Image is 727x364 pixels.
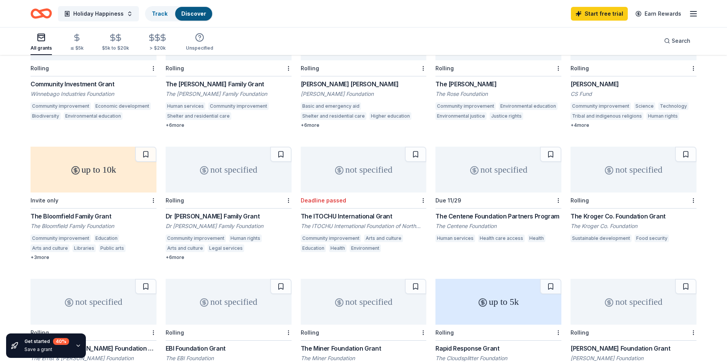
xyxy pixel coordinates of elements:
div: The [PERSON_NAME] Family Grant [166,79,292,89]
a: not specifiedDue 11/29The Centene Foundation Partners ProgramThe Centene FoundationHuman services... [435,147,561,244]
a: Home [31,5,52,23]
div: Community improvement [166,235,226,242]
div: [PERSON_NAME] Foundation [571,354,696,362]
div: Rolling [301,329,319,336]
a: not specifiedDeadline passedThe ITOCHU International GrantThe ITOCHU International Foundation of ... [301,147,427,254]
button: Holiday Happiness [58,6,139,21]
a: not specifiedRollingCommunity Investment GrantWinnebago Industries FoundationCommunity improvemen... [31,15,156,122]
div: Basic and emergency aid [301,102,361,110]
div: The Centene Foundation [435,222,561,230]
div: Technology [658,102,688,110]
div: not specified [31,279,156,325]
div: Higher education [369,112,411,120]
div: Environmental education [64,112,123,120]
div: Education [301,244,326,252]
a: not specifiedRollingDr [PERSON_NAME] Family GrantDr [PERSON_NAME] Family FoundationCommunity impr... [166,147,292,260]
a: Earn Rewards [631,7,686,21]
a: up to 10kInvite onlyThe Bloomfield Family GrantThe Bloomfield Family FoundationCommunity improvem... [31,147,156,260]
div: $5k to $20k [102,45,129,51]
div: Rolling [301,65,319,71]
div: + 6 more [166,122,292,128]
div: Food security [635,235,669,242]
div: Deadline passed [301,197,346,204]
button: ≤ $5k [70,30,84,55]
div: not specified [166,147,292,193]
div: Human rights [229,235,262,242]
a: Track [152,10,168,17]
div: up to 5k [435,279,561,325]
div: not specified [571,147,696,193]
div: Rapid Response Grant [435,344,561,353]
div: Human rights [646,112,679,120]
div: Rolling [435,65,454,71]
a: not specifiedRollingThe [PERSON_NAME]The Rose FoundationCommunity improvementEnvironmental educat... [435,15,561,122]
div: Economic development [94,102,151,110]
div: Health [329,244,347,252]
div: The Kroger Co. Foundation [571,222,696,230]
div: + 4 more [571,122,696,128]
div: not specified [301,279,427,325]
div: up to 10k [31,147,156,193]
div: not specified [435,147,561,193]
div: CS Fund [571,90,696,98]
div: Human services [435,235,475,242]
div: Due 11/29 [435,197,461,204]
div: EBI Foundation Grant [166,344,292,353]
div: Rolling [166,197,184,204]
div: Community improvement [208,102,269,110]
div: Public arts [99,244,126,252]
div: Community Investment Grant [31,79,156,89]
div: Rolling [571,65,589,71]
div: [PERSON_NAME] [571,79,696,89]
a: not specifiedRollingThe [PERSON_NAME] Family GrantThe [PERSON_NAME] Family FoundationHuman servic... [166,15,292,128]
button: $5k to $20k [102,30,129,55]
div: Unspecified [186,45,213,51]
a: Discover [181,10,206,17]
div: Tribal and indigenous religions [571,112,643,120]
div: Legal services [208,244,244,252]
button: Unspecified [186,30,213,55]
div: + 6 more [166,254,292,260]
div: The EBI Foundation [166,354,292,362]
div: Community improvement [31,235,91,242]
div: Health care access [478,235,525,242]
div: The Miner Foundation Grant [301,344,427,353]
div: not specified [571,279,696,325]
div: The Rose Foundation [435,90,561,98]
div: The Bloomfield Family Foundation [31,222,156,230]
div: The Miner Foundation [301,354,427,362]
div: Science [634,102,655,110]
div: Rolling [166,65,184,71]
div: The Kroger Co. Foundation Grant [571,212,696,221]
div: Arts and culture [166,244,205,252]
div: [PERSON_NAME] Foundation Grant [571,344,696,353]
div: The [PERSON_NAME] [435,79,561,89]
div: 40 % [53,338,69,345]
div: Arts and culture [31,244,69,252]
a: not specifiedRolling[PERSON_NAME]CS FundCommunity improvementScienceTechnologyTribal and indigeno... [571,15,696,128]
div: The Cloudsplitter Foundation [435,354,561,362]
div: Environment [350,244,381,252]
div: > $20k [147,45,168,51]
div: [PERSON_NAME] Foundation [301,90,427,98]
div: [PERSON_NAME] [PERSON_NAME] [301,79,427,89]
div: ≤ $5k [70,45,84,51]
div: Rolling [571,197,589,204]
button: Search [658,33,696,49]
div: Environmental education [499,102,558,110]
div: The ITOCHU International Foundation of North America Inc [301,222,427,230]
div: Community improvement [31,102,91,110]
div: Shelter and residential care [166,112,231,120]
div: Shelter and residential care [301,112,366,120]
button: All grants [31,30,52,55]
div: Biodiversity [31,112,61,120]
div: Dr [PERSON_NAME] Family Foundation [166,222,292,230]
div: Environmental justice [435,112,487,120]
div: Human services [166,102,205,110]
div: Rolling [435,329,454,336]
div: Get started [24,338,69,345]
div: The Bloomfield Family Grant [31,212,156,221]
a: Start free trial [571,7,628,21]
div: Rolling [31,65,49,71]
div: not specified [166,279,292,325]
